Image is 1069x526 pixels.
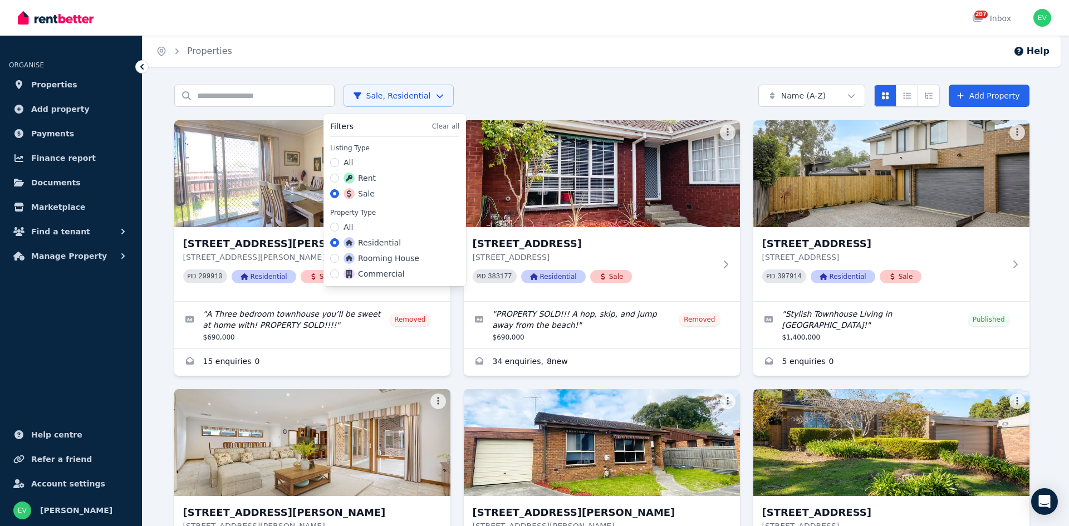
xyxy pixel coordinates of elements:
label: All [344,222,353,233]
label: Rent [344,173,376,184]
h3: Filters [330,121,354,132]
label: Commercial [344,268,405,279]
label: Sale [344,188,375,199]
button: Clear all [432,122,459,131]
label: All [344,157,353,168]
label: Property Type [330,208,459,217]
label: Residential [344,237,401,248]
label: Listing Type [330,144,459,153]
label: Rooming House [344,253,419,264]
